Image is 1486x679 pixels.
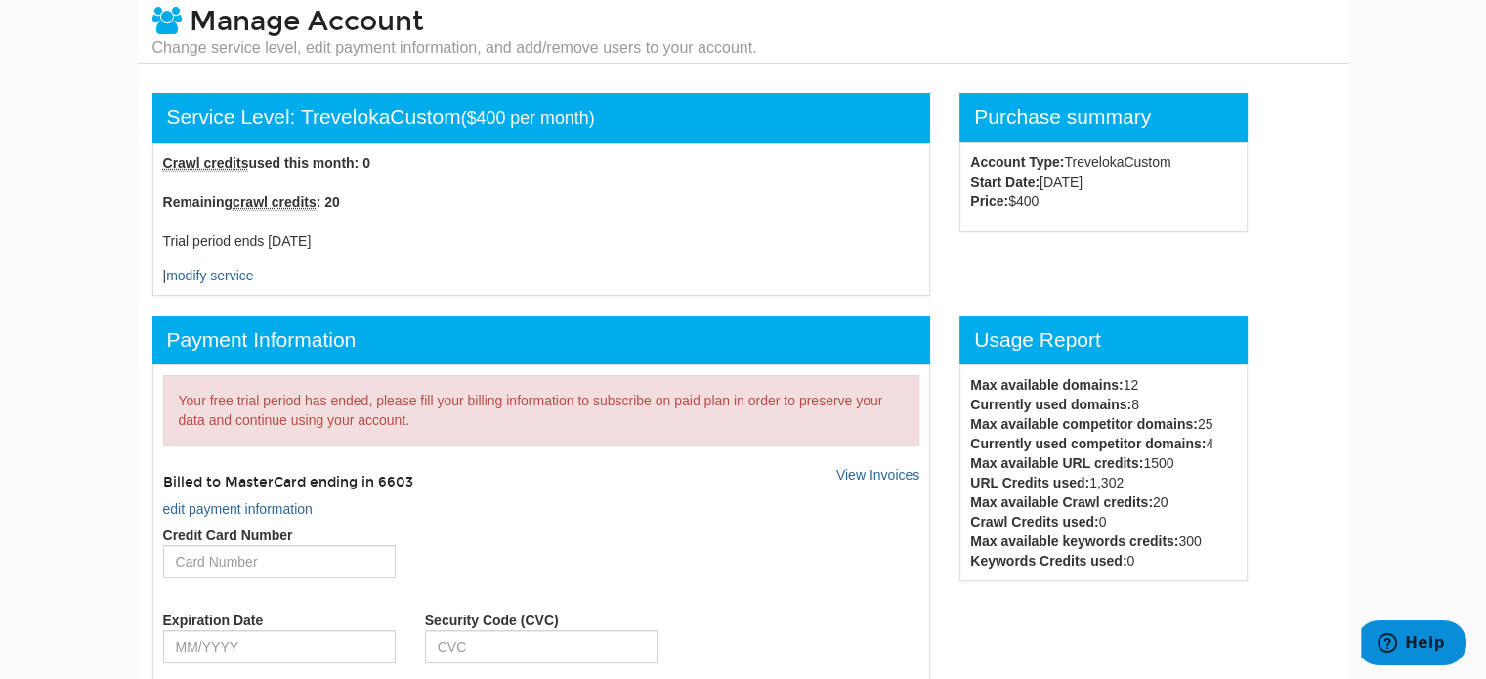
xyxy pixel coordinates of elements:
div: 12 8 25 4 1500 1,302 20 0 300 0 [955,375,1252,571]
abbr: crawl credits [233,194,317,211]
strong: Start Date: [970,174,1040,190]
label: used this month: 0 [163,153,370,173]
div: Your free trial period has ended, please fill your billing information to subscribe on paid plan ... [179,391,905,430]
div: Usage Report [959,316,1248,364]
div: Trial period ends [DATE] [163,232,920,251]
strong: Max available domains: [970,377,1123,393]
div: Purchase summary [959,93,1248,142]
div: Payment Information [152,316,931,364]
div: | [152,143,931,296]
strong: Keywords Credits used: [970,553,1126,569]
strong: URL Credits used: [970,475,1089,490]
label: Remaining : 20 [163,192,340,212]
input: MM/YYYY [163,630,396,663]
li: [DATE] [970,172,1237,191]
small: Change service level, edit payment information, and add/remove users to your account. [152,37,757,59]
input: CVC [425,630,658,663]
div: Service Level: TrevelokaCustom [152,93,931,143]
h5: Billed to MasterCard ending in 6603 [163,475,527,489]
a: View Invoices [836,467,919,483]
strong: Currently used domains: [970,397,1131,412]
small: ($400 per month) [461,108,595,128]
label: Expiration Date [163,604,264,630]
li: TrevelokaCustom [970,152,1237,172]
strong: Max available keywords credits: [970,533,1178,549]
li: $400 [970,191,1237,211]
strong: Currently used competitor domains: [970,436,1206,451]
strong: Max available competitor domains: [970,416,1198,432]
abbr: Crawl credits [163,155,249,172]
input: Card Number [163,545,396,578]
a: edit payment information [163,501,313,517]
label: Credit Card Number [163,519,293,545]
strong: Account Type: [970,154,1064,170]
iframe: Opens a widget where you can find more information [1361,620,1466,669]
label: Security Code (CVC) [425,604,559,630]
strong: Max available URL credits: [970,455,1143,471]
strong: Crawl Credits used: [970,514,1098,530]
a: modify service [166,268,253,283]
span: Manage Account [190,5,424,38]
strong: Max available Crawl credits: [970,494,1153,510]
strong: Price: [970,193,1008,209]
